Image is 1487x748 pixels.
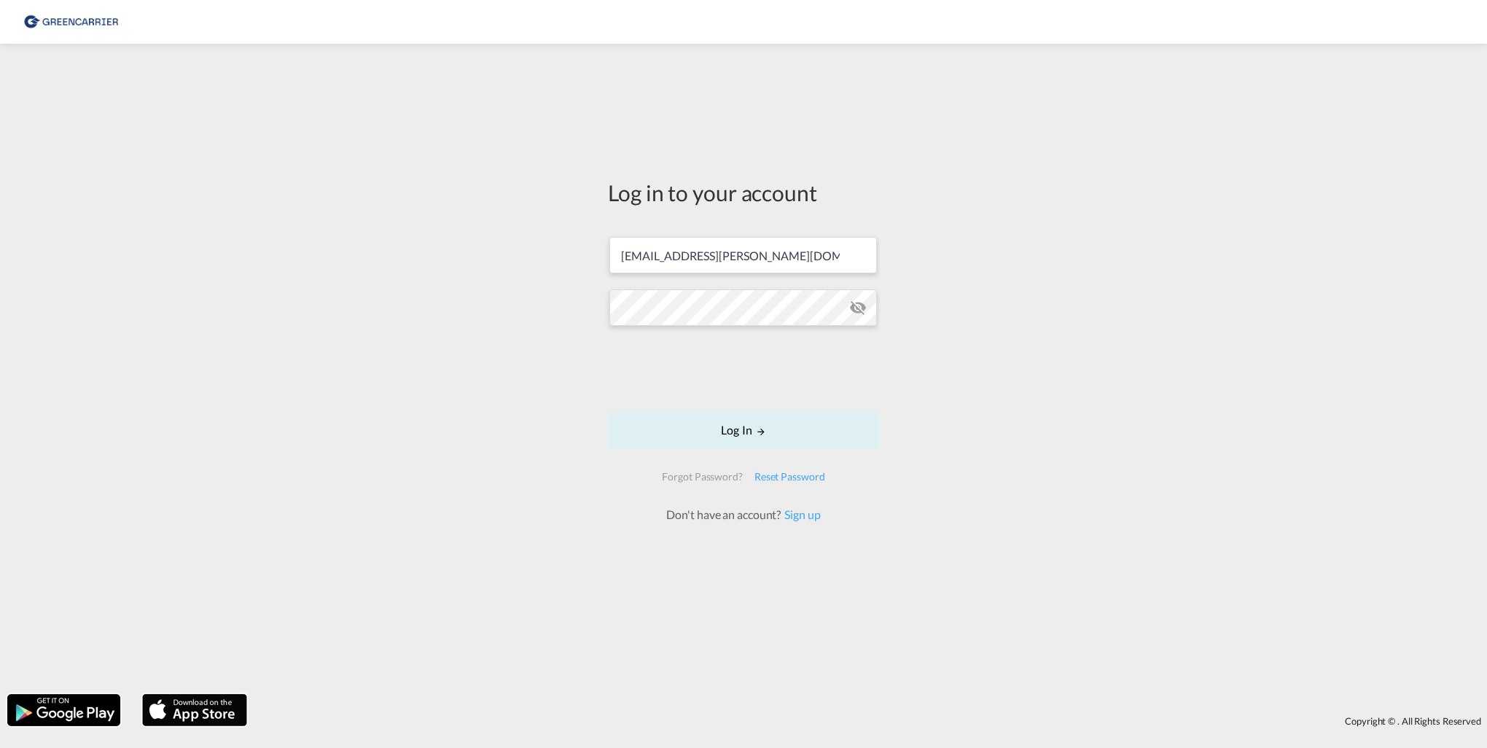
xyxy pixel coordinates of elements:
div: Don't have an account? [650,507,836,523]
img: apple.png [141,693,249,728]
img: 8cf206808afe11efa76fcd1e3d746489.png [22,6,120,39]
div: Reset Password [749,464,831,490]
img: google.png [6,693,122,728]
a: Sign up [781,507,820,521]
div: Forgot Password? [656,464,748,490]
md-icon: icon-eye-off [849,299,867,316]
div: Copyright © . All Rights Reserved [254,709,1487,733]
div: Log in to your account [608,177,879,208]
button: LOGIN [608,412,879,448]
input: Enter email/phone number [609,237,877,273]
iframe: reCAPTCHA [633,340,854,397]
